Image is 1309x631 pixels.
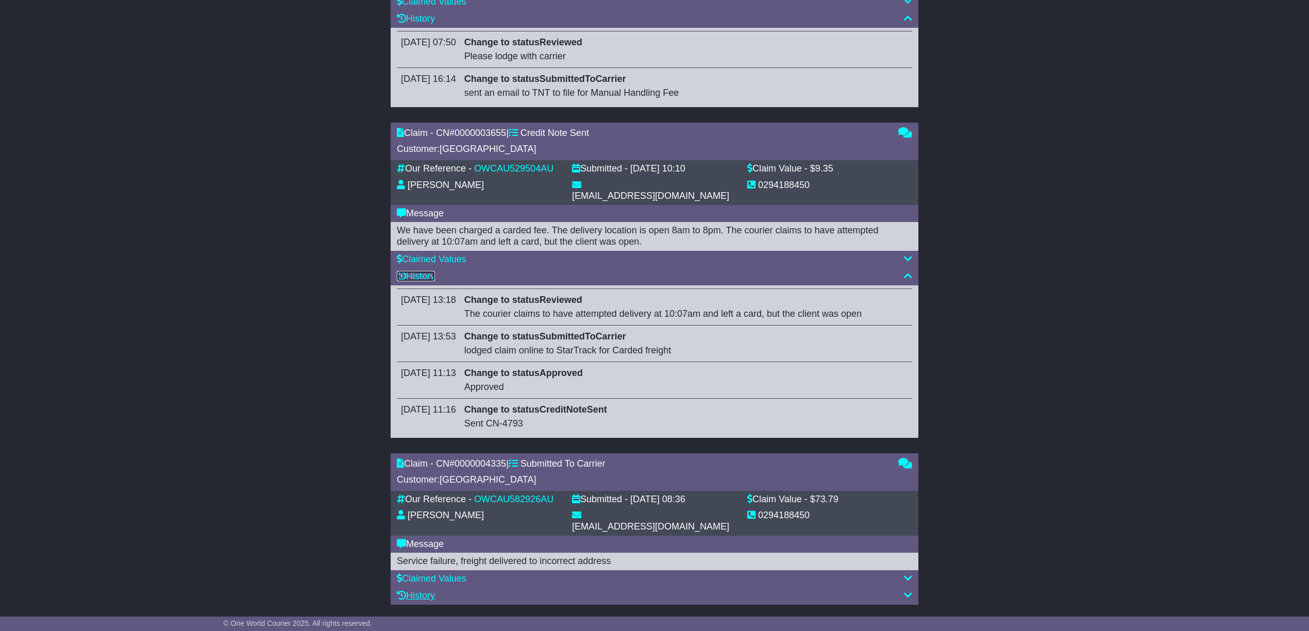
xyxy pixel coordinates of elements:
[464,86,908,100] div: sent an email to TNT to file for Manual Handling Fee
[464,330,908,344] div: Change to status
[397,573,912,585] div: Claimed Values
[397,288,460,325] td: [DATE] 13:18
[521,458,606,469] span: Submitted To Carrier
[223,619,372,627] span: © One World Courier 2025. All rights reserved.
[397,590,435,601] a: History
[464,366,908,380] div: Change to status
[810,163,833,175] div: $9.35
[464,307,908,321] div: The courier claims to have attempted delivery at 10:07am and left a card, but the client was open
[397,398,460,435] td: [DATE] 11:16
[397,225,912,247] div: We have been charged a carded fee. The delivery location is open 8am to 8pm. The courier claims t...
[455,458,506,469] span: 0000004335
[630,494,685,505] div: [DATE] 08:36
[464,417,908,431] div: Sent CN-4793
[397,573,466,584] a: Claimed Values
[397,590,912,602] div: History
[440,144,536,154] span: [GEOGRAPHIC_DATA]
[397,539,912,550] div: Message
[572,163,628,175] div: Submitted -
[397,325,460,362] td: [DATE] 13:53
[540,368,583,378] span: Approved
[747,163,808,175] div: Claim Value -
[572,494,628,505] div: Submitted -
[464,344,908,357] div: lodged claim online to StarTrack for Carded freight
[540,404,607,415] span: CreditNoteSent
[397,208,912,219] div: Message
[397,494,472,505] div: Our Reference -
[758,510,810,521] div: 0294188450
[455,128,506,138] span: 0000003655
[540,74,626,84] span: SubmittedToCarrier
[397,128,888,139] div: Claim - CN# |
[464,72,908,86] div: Change to status
[758,180,810,191] div: 0294188450
[397,31,460,67] td: [DATE] 07:50
[464,49,908,63] div: Please lodge with carrier
[474,163,553,174] a: OWCAU529504AU
[397,271,435,281] a: History
[397,271,912,282] div: History
[397,144,888,155] div: Customer:
[397,13,912,25] div: History
[440,474,536,485] span: [GEOGRAPHIC_DATA]
[540,331,626,342] span: SubmittedToCarrier
[408,180,484,191] div: [PERSON_NAME]
[572,191,729,202] div: [EMAIL_ADDRESS][DOMAIN_NAME]
[540,295,582,305] span: Reviewed
[521,128,589,138] span: Credit Note Sent
[397,254,466,264] a: Claimed Values
[747,494,808,505] div: Claim Value -
[474,494,553,504] a: OWCAU582926AU
[464,293,908,307] div: Change to status
[397,458,888,470] div: Claim - CN# |
[572,521,729,533] div: [EMAIL_ADDRESS][DOMAIN_NAME]
[464,403,908,417] div: Change to status
[397,254,912,265] div: Claimed Values
[540,37,582,47] span: Reviewed
[464,380,908,394] div: Approved
[397,362,460,398] td: [DATE] 11:13
[397,13,435,24] a: History
[810,494,838,505] div: $73.79
[408,510,484,521] div: [PERSON_NAME]
[464,36,908,49] div: Change to status
[397,67,460,104] td: [DATE] 16:14
[397,163,472,175] div: Our Reference -
[397,556,912,567] div: Service failure, freight delivered to incorrect address
[630,163,685,175] div: [DATE] 10:10
[397,474,888,486] div: Customer:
